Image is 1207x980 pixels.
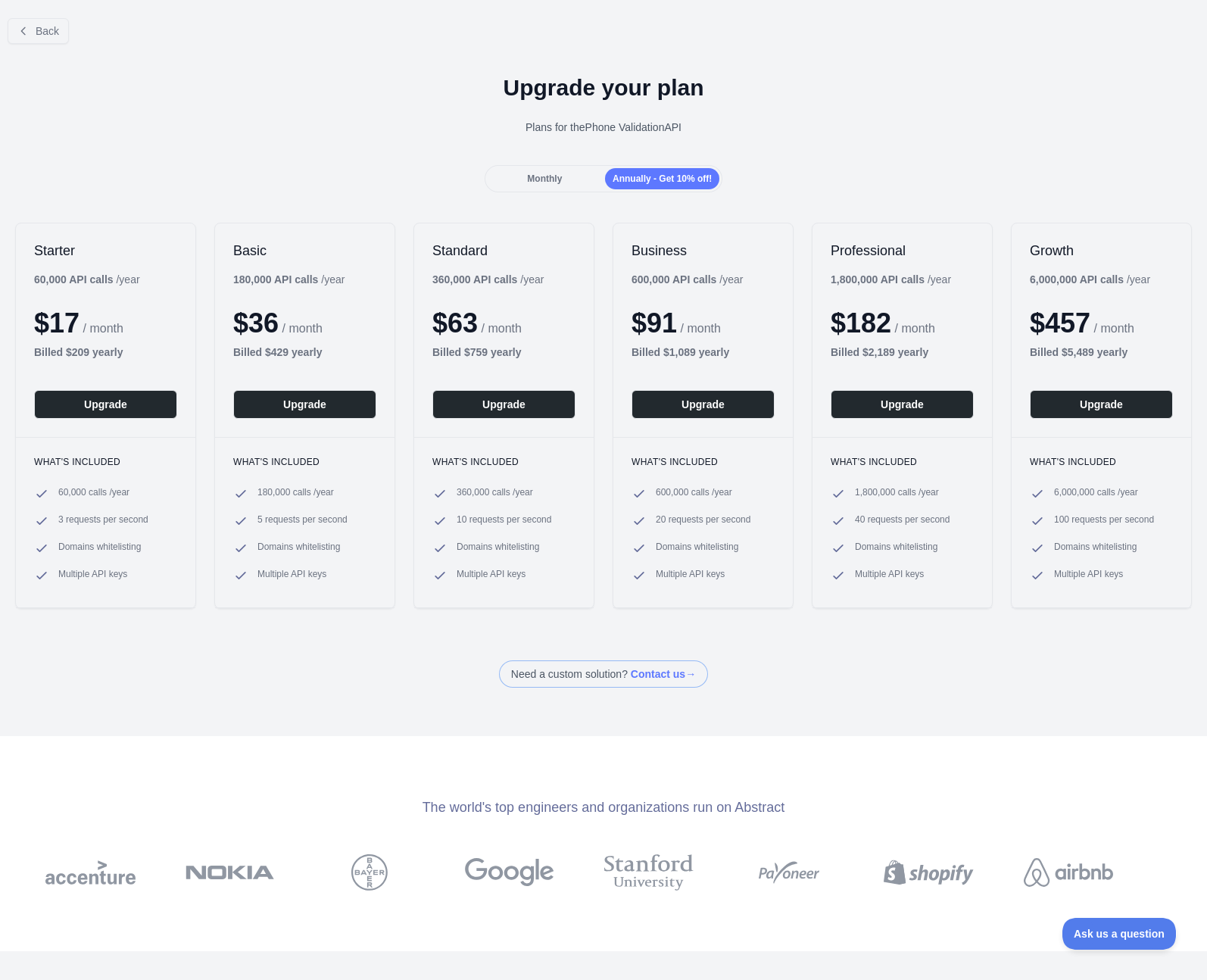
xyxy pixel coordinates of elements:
b: 1,800,000 API calls [831,273,925,286]
iframe: Toggle Customer Support [1062,918,1177,950]
span: $ 91 [632,307,677,339]
span: $ 182 [831,307,891,339]
div: / year [632,272,743,287]
b: 360,000 API calls [432,273,517,286]
b: 600,000 API calls [632,273,716,286]
h2: Business [632,242,775,260]
span: $ 63 [432,307,478,339]
div: / year [432,272,544,287]
h2: Professional [831,242,974,260]
div: / year [831,272,951,287]
h2: Standard [432,242,575,260]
